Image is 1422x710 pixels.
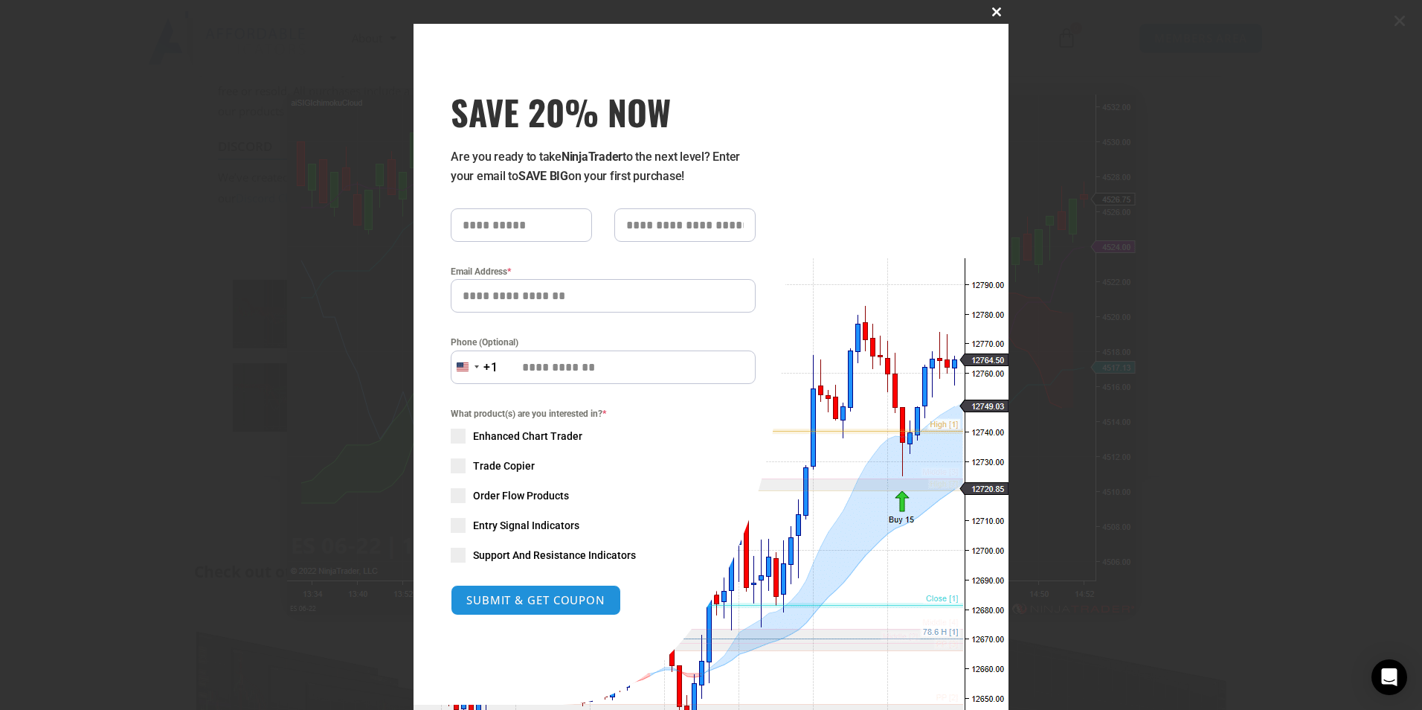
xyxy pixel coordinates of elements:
[451,335,756,350] label: Phone (Optional)
[451,458,756,473] label: Trade Copier
[451,264,756,279] label: Email Address
[473,458,535,473] span: Trade Copier
[562,150,622,164] strong: NinjaTrader
[473,429,582,444] span: Enhanced Chart Trader
[473,488,569,503] span: Order Flow Products
[451,147,756,186] p: Are you ready to take to the next level? Enter your email to on your first purchase!
[451,91,756,132] h3: SAVE 20% NOW
[473,548,636,563] span: Support And Resistance Indicators
[451,548,756,563] label: Support And Resistance Indicators
[483,358,498,377] div: +1
[451,518,756,533] label: Entry Signal Indicators
[451,351,498,384] button: Selected country
[1371,659,1407,695] div: Open Intercom Messenger
[473,518,579,533] span: Entry Signal Indicators
[518,169,568,183] strong: SAVE BIG
[451,488,756,503] label: Order Flow Products
[451,429,756,444] label: Enhanced Chart Trader
[451,406,756,421] span: What product(s) are you interested in?
[451,585,621,615] button: SUBMIT & GET COUPON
